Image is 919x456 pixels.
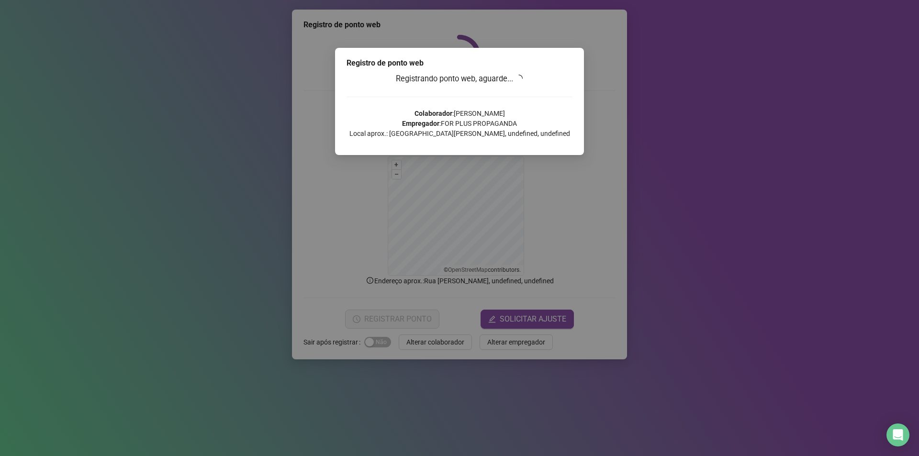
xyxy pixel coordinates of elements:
div: Registro de ponto web [347,57,572,69]
div: Open Intercom Messenger [886,423,909,446]
span: loading [515,74,524,83]
strong: Empregador [402,120,439,127]
h3: Registrando ponto web, aguarde... [347,73,572,85]
p: : [PERSON_NAME] : FOR PLUS PROPAGANDA Local aprox.: [GEOGRAPHIC_DATA][PERSON_NAME], undefined, un... [347,109,572,139]
strong: Colaborador [415,110,452,117]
